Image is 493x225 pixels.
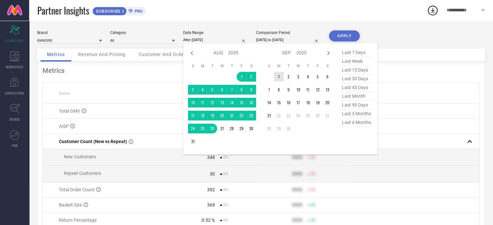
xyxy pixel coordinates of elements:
span: Name [59,91,70,96]
td: Sun Sep 14 2025 [264,98,274,107]
td: Wed Aug 06 2025 [217,85,227,95]
span: 50 [311,172,315,176]
span: last 7 days [340,48,373,57]
td: Sun Aug 24 2025 [188,124,198,133]
span: last month [340,92,373,101]
span: 0% [223,218,229,222]
td: Tue Aug 05 2025 [207,85,217,95]
td: Mon Sep 08 2025 [274,85,284,95]
span: last 45 days [340,83,373,92]
span: Customer And Orders [139,52,188,57]
td: Sat Aug 16 2025 [246,98,256,107]
input: Select date range [183,37,248,43]
td: Wed Aug 20 2025 [217,111,227,120]
td: Thu Sep 11 2025 [303,85,313,95]
span: FWD [12,143,18,148]
span: last week [340,57,373,66]
span: 0% [223,203,229,207]
div: 9999 [292,218,302,223]
td: Thu Sep 18 2025 [303,98,313,107]
span: last 30 days [340,74,373,83]
button: APPLY [329,30,360,41]
div: 348 [207,155,215,160]
td: Fri Aug 01 2025 [237,72,246,82]
td: Thu Aug 14 2025 [227,98,237,107]
span: Basket Size [59,202,82,208]
td: Sat Sep 20 2025 [323,98,332,107]
span: Repeat Customers [64,171,101,176]
th: Sunday [188,63,198,69]
span: New Customers [64,154,96,159]
td: Mon Aug 04 2025 [198,85,207,95]
span: SCORECARDS [5,38,24,43]
td: Sat Aug 02 2025 [246,72,256,82]
span: PRO [133,9,143,14]
th: Wednesday [293,63,303,69]
td: Sun Aug 10 2025 [188,98,198,107]
div: Open download list [427,5,439,16]
td: Sat Aug 23 2025 [246,111,256,120]
td: Sat Sep 27 2025 [323,111,332,120]
span: Metrics [47,52,65,57]
div: 9999 [292,187,302,192]
td: Mon Sep 29 2025 [274,124,284,133]
span: Total Order Count [59,187,95,192]
td: Thu Sep 25 2025 [303,111,313,120]
td: Sat Sep 06 2025 [323,72,332,82]
div: 0.52 % [202,218,215,223]
td: Fri Aug 29 2025 [237,124,246,133]
td: Tue Aug 26 2025 [207,124,217,133]
td: Tue Aug 19 2025 [207,111,217,120]
th: Thursday [227,63,237,69]
td: Wed Sep 17 2025 [293,98,303,107]
span: 0% [223,187,229,192]
div: Metrics [42,67,480,74]
th: Saturday [246,63,256,69]
td: Sun Aug 31 2025 [188,137,198,146]
th: Tuesday [284,63,293,69]
div: 9999 [292,155,302,160]
div: Brand [37,30,102,35]
span: SUBSCRIBE [93,9,122,14]
span: last 15 days [340,66,373,74]
span: SUGGESTIONS [5,91,25,96]
span: WORKSPACE [6,64,24,69]
td: Mon Sep 15 2025 [274,98,284,107]
td: Tue Sep 30 2025 [284,124,293,133]
td: Mon Aug 11 2025 [198,98,207,107]
td: Mon Sep 22 2025 [274,111,284,120]
span: 0% [223,172,229,176]
td: Sun Aug 17 2025 [188,111,198,120]
div: 30 [210,171,215,176]
div: Previous month [188,49,196,57]
th: Friday [313,63,323,69]
td: Sat Sep 13 2025 [323,85,332,95]
span: 50 [311,155,315,160]
td: Fri Sep 19 2025 [313,98,323,107]
span: last 6 months [340,118,373,127]
td: Mon Aug 18 2025 [198,111,207,120]
td: Thu Sep 04 2025 [303,72,313,82]
th: Friday [237,63,246,69]
span: Return Percentage [59,218,97,223]
span: 50 [311,187,315,192]
span: 50 [311,218,315,222]
span: 0% [223,155,229,160]
td: Fri Aug 15 2025 [237,98,246,107]
td: Wed Aug 13 2025 [217,98,227,107]
td: Sat Aug 30 2025 [246,124,256,133]
div: Next month [324,49,332,57]
td: Mon Aug 25 2025 [198,124,207,133]
td: Sat Aug 09 2025 [246,85,256,95]
div: 369 [207,202,215,208]
td: Fri Sep 26 2025 [313,111,323,120]
div: Category [110,30,175,35]
td: Fri Aug 22 2025 [237,111,246,120]
td: Thu Aug 28 2025 [227,124,237,133]
div: 9999 [292,202,302,208]
input: Select comparison period [256,37,321,43]
th: Thursday [303,63,313,69]
td: Sun Sep 07 2025 [264,85,274,95]
span: 50 [311,203,315,207]
th: Saturday [323,63,332,69]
